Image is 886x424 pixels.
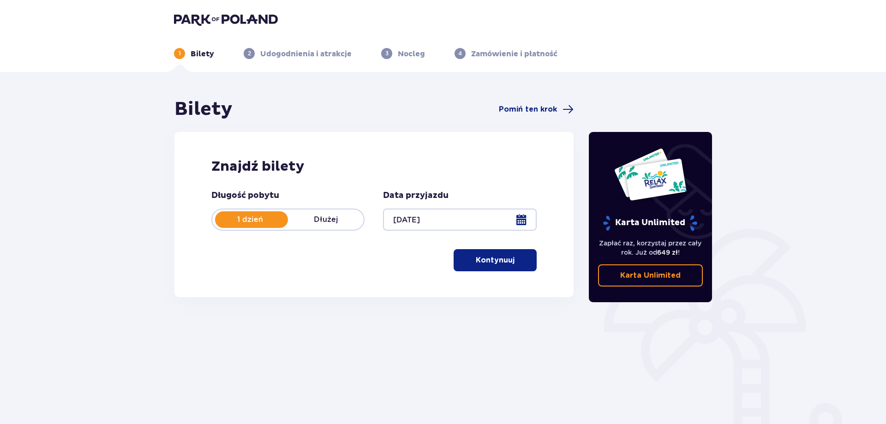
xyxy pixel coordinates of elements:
[499,104,574,115] a: Pomiń ten krok
[458,49,462,58] p: 4
[174,98,233,121] h1: Bilety
[598,239,703,257] p: Zapłać raz, korzystaj przez cały rok. Już od !
[620,270,681,281] p: Karta Unlimited
[174,13,278,26] img: Park of Poland logo
[602,215,698,231] p: Karta Unlimited
[212,215,288,225] p: 1 dzień
[398,49,425,59] p: Nocleg
[288,215,364,225] p: Dłużej
[211,190,279,201] p: Długość pobytu
[454,249,537,271] button: Kontynuuj
[179,49,181,58] p: 1
[598,264,703,287] a: Karta Unlimited
[476,255,515,265] p: Kontynuuj
[385,49,389,58] p: 3
[248,49,251,58] p: 2
[471,49,557,59] p: Zamówienie i płatność
[260,49,352,59] p: Udogodnienia i atrakcje
[657,249,678,256] span: 649 zł
[191,49,214,59] p: Bilety
[383,190,449,201] p: Data przyjazdu
[211,158,537,175] h2: Znajdź bilety
[499,104,557,114] span: Pomiń ten krok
